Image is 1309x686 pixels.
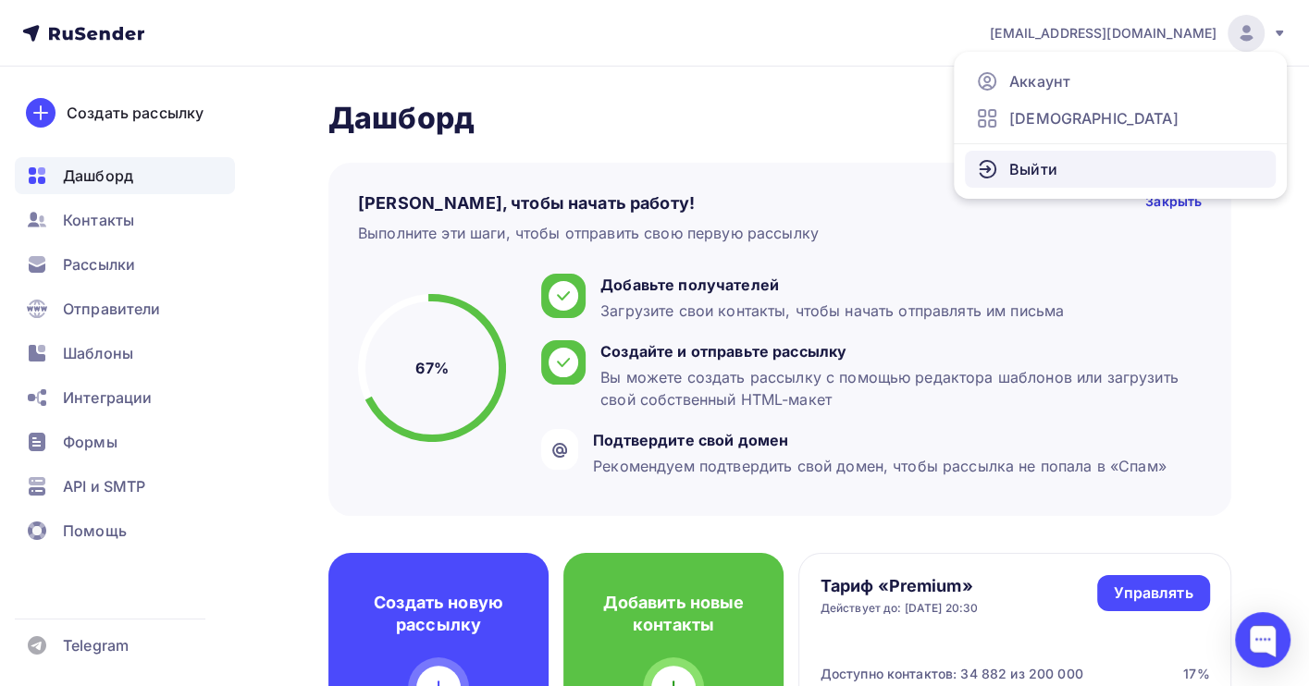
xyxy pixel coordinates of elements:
span: Интеграции [63,386,152,409]
h4: [PERSON_NAME], чтобы начать работу! [358,192,695,214]
div: Добавьте получателей [600,274,1064,296]
div: Подтвердите свой домен [593,429,1167,451]
div: Управлять [1114,582,1192,604]
a: Формы [15,423,235,460]
span: Отправители [63,298,161,320]
a: Шаблоны [15,335,235,372]
span: Аккаунт [1009,70,1070,92]
div: Действует до: [DATE] 20:30 [821,601,979,616]
h4: Тариф «Premium» [821,575,979,597]
a: Отправители [15,290,235,327]
div: Доступно контактов: 34 882 из 200 000 [821,665,1083,683]
div: Создать рассылку [67,102,204,124]
span: API и SMTP [63,475,145,497]
div: Закрыть [1145,192,1202,214]
span: Шаблоны [63,342,133,364]
a: [EMAIL_ADDRESS][DOMAIN_NAME] [990,15,1287,52]
div: Рекомендуем подтвердить свой домен, чтобы рассылка не попала в «Спам» [593,455,1167,477]
div: 17% [1183,665,1209,683]
span: Рассылки [63,253,135,276]
h5: 67% [415,357,448,379]
div: Выполните эти шаги, чтобы отправить свою первую рассылку [358,222,819,244]
div: Вы можете создать рассылку с помощью редактора шаблонов или загрузить свой собственный HTML-макет [600,366,1192,410]
div: Загрузите свои контакты, чтобы начать отправлять им письма [600,300,1064,322]
a: Дашборд [15,157,235,194]
span: Выйти [1009,158,1057,180]
span: Помощь [63,520,127,542]
span: Telegram [63,634,129,656]
h4: Добавить новые контакты [593,592,754,636]
div: Создайте и отправьте рассылку [600,340,1192,362]
span: [DEMOGRAPHIC_DATA] [1009,107,1179,129]
h2: Дашборд [328,100,1231,137]
span: Формы [63,431,117,453]
h4: Создать новую рассылку [358,592,519,636]
a: Контакты [15,202,235,239]
span: Дашборд [63,165,133,187]
span: [EMAIL_ADDRESS][DOMAIN_NAME] [990,24,1216,43]
a: Рассылки [15,246,235,283]
span: Контакты [63,209,134,231]
ul: [EMAIL_ADDRESS][DOMAIN_NAME] [954,52,1287,199]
